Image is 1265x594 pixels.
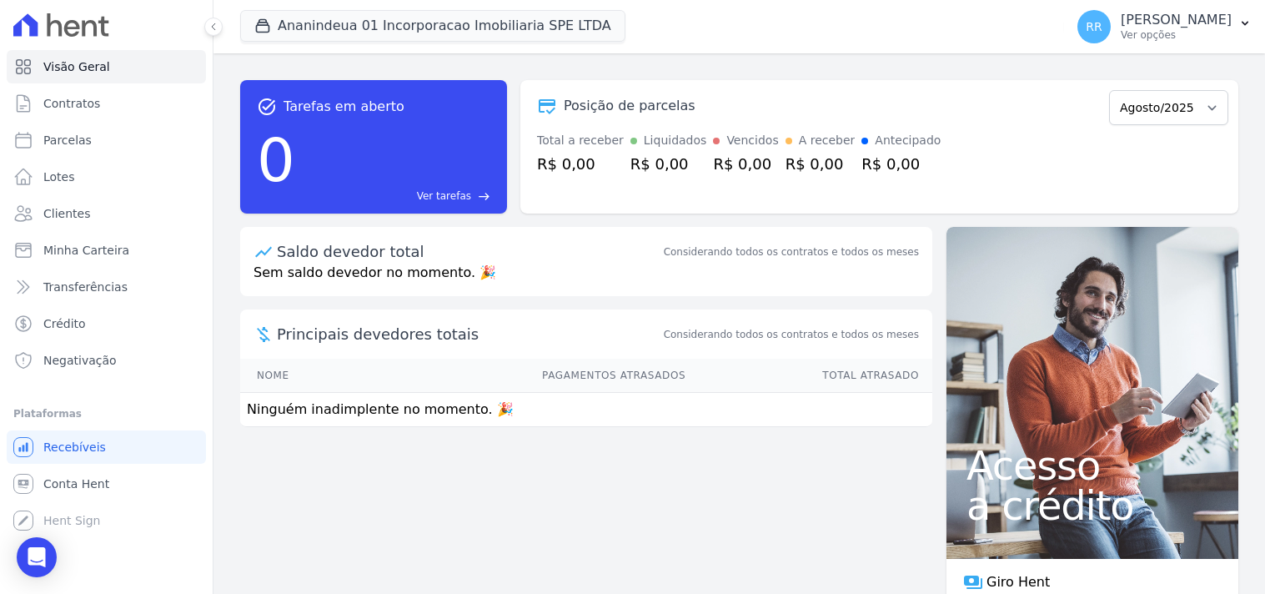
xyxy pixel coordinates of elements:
[713,153,778,175] div: R$ 0,00
[537,132,624,149] div: Total a receber
[644,132,707,149] div: Liquidados
[7,234,206,267] a: Minha Carteira
[966,445,1218,486] span: Acesso
[537,153,624,175] div: R$ 0,00
[240,359,364,393] th: Nome
[43,242,129,259] span: Minha Carteira
[664,327,919,342] span: Considerando todos os contratos e todos os meses
[13,404,199,424] div: Plataformas
[7,197,206,230] a: Clientes
[664,244,919,259] div: Considerando todos os contratos e todos os meses
[43,169,75,185] span: Lotes
[43,279,128,295] span: Transferências
[17,537,57,577] div: Open Intercom Messenger
[986,572,1050,592] span: Giro Hent
[1086,21,1102,33] span: RR
[240,393,932,427] td: Ninguém inadimplente no momento. 🎉
[43,132,92,148] span: Parcelas
[43,205,90,222] span: Clientes
[686,359,932,393] th: Total Atrasado
[7,344,206,377] a: Negativação
[7,50,206,83] a: Visão Geral
[786,153,856,175] div: R$ 0,00
[799,132,856,149] div: A receber
[7,467,206,501] a: Conta Hent
[7,123,206,157] a: Parcelas
[726,132,778,149] div: Vencidos
[43,95,100,112] span: Contratos
[7,430,206,464] a: Recebíveis
[1064,3,1265,50] button: RR [PERSON_NAME] Ver opções
[7,87,206,120] a: Contratos
[277,240,660,263] div: Saldo devedor total
[1121,28,1232,42] p: Ver opções
[7,270,206,304] a: Transferências
[257,97,277,117] span: task_alt
[43,315,86,332] span: Crédito
[43,352,117,369] span: Negativação
[7,160,206,194] a: Lotes
[417,189,471,204] span: Ver tarefas
[240,263,932,296] p: Sem saldo devedor no momento. 🎉
[284,97,404,117] span: Tarefas em aberto
[564,96,695,116] div: Posição de parcelas
[364,359,686,393] th: Pagamentos Atrasados
[630,153,707,175] div: R$ 0,00
[966,486,1218,526] span: a crédito
[7,307,206,340] a: Crédito
[43,476,109,492] span: Conta Hent
[277,323,660,345] span: Principais devedores totais
[875,132,941,149] div: Antecipado
[478,190,490,203] span: east
[240,10,625,42] button: Ananindeua 01 Incorporacao Imobiliaria SPE LTDA
[43,58,110,75] span: Visão Geral
[302,189,490,204] a: Ver tarefas east
[861,153,941,175] div: R$ 0,00
[257,117,295,204] div: 0
[1121,12,1232,28] p: [PERSON_NAME]
[43,439,106,456] span: Recebíveis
